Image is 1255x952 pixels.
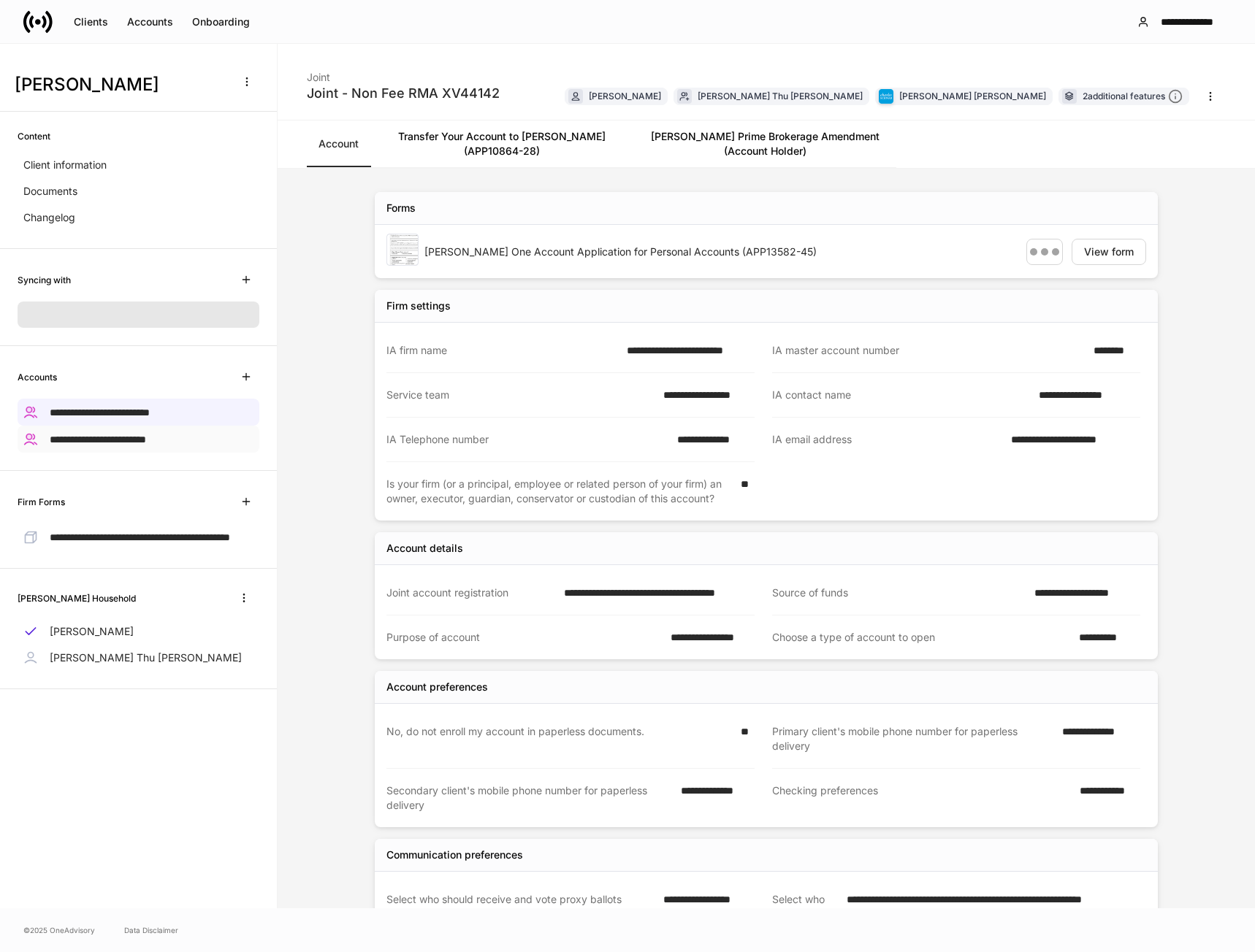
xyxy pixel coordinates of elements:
div: Is your firm (or a principal, employee or related person of your firm) an owner, executor, guardi... [386,477,732,506]
p: Client information [23,158,107,172]
img: charles-schwab-BFYFdbvS.png [879,89,893,104]
div: 2 additional features [1083,89,1183,104]
div: Joint [307,61,500,85]
div: Clients [74,17,108,27]
div: Account details [386,541,463,556]
div: Firm settings [386,299,451,313]
div: Service team [386,388,655,402]
a: Data Disclaimer [124,924,178,936]
div: Account preferences [386,680,488,694]
div: [PERSON_NAME] [PERSON_NAME] [899,89,1046,103]
h3: [PERSON_NAME] [15,73,226,96]
div: Checking preferences [772,783,1071,813]
div: [PERSON_NAME] Thu [PERSON_NAME] [698,89,863,103]
div: Source of funds [772,586,1026,600]
button: Accounts [118,10,183,34]
p: [PERSON_NAME] [50,624,134,639]
a: [PERSON_NAME] [18,618,259,645]
div: Secondary client's mobile phone number for paperless delivery [386,783,672,813]
h6: Content [18,129,50,143]
div: IA Telephone number [386,432,668,447]
h6: Syncing with [18,273,71,287]
div: IA firm name [386,343,618,358]
p: [PERSON_NAME] Thu [PERSON_NAME] [50,650,242,665]
button: View form [1072,239,1146,265]
a: Documents [18,178,259,204]
a: [PERSON_NAME] Prime Brokerage Amendment (Account Holder) [633,120,896,167]
div: IA contact name [772,388,1030,402]
button: Onboarding [183,10,259,34]
p: Changelog [23,210,75,225]
div: IA master account number [772,343,1085,358]
div: Forms [386,201,416,215]
h6: [PERSON_NAME] Household [18,591,136,605]
a: Changelog [18,204,259,231]
div: Onboarding [192,17,250,27]
div: IA email address [772,432,1002,448]
a: Transfer Your Account to [PERSON_NAME] (APP10864-28) [370,120,633,167]
div: Primary client's mobile phone number for paperless delivery [772,724,1053,753]
div: Communication preferences [386,848,523,862]
div: No, do not enroll my account in paperless documents. [386,724,732,753]
a: [PERSON_NAME] Thu [PERSON_NAME] [18,645,259,671]
div: Choose a type of account to open [772,630,1070,645]
div: Joint account registration [386,586,555,600]
p: Documents [23,184,77,199]
div: Accounts [127,17,173,27]
div: [PERSON_NAME] One Account Application for Personal Accounts (APP13582-45) [424,245,1015,259]
div: [PERSON_NAME] [589,89,661,103]
h6: Firm Forms [18,495,65,509]
div: View form [1084,247,1134,257]
a: Account [307,120,370,167]
a: Client information [18,152,259,178]
div: Purpose of account [386,630,662,645]
button: Clients [64,10,118,34]
div: Joint - Non Fee RMA XV44142 [307,85,500,102]
h6: Accounts [18,370,57,384]
span: © 2025 OneAdvisory [23,924,95,936]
